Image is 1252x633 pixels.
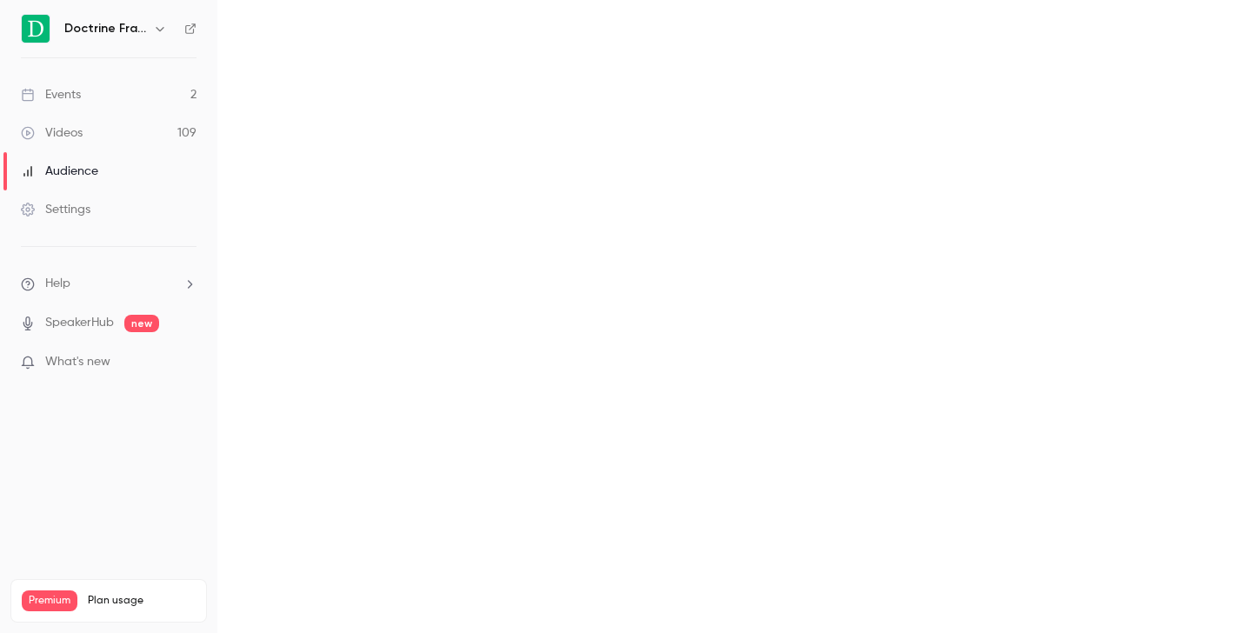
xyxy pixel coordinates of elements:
[22,590,77,611] span: Premium
[124,315,159,332] span: new
[21,201,90,218] div: Settings
[176,355,196,370] iframe: Noticeable Trigger
[64,20,146,37] h6: Doctrine France
[22,15,50,43] img: Doctrine France
[45,275,70,293] span: Help
[21,163,98,180] div: Audience
[21,275,196,293] li: help-dropdown-opener
[21,86,81,103] div: Events
[45,314,114,332] a: SpeakerHub
[21,124,83,142] div: Videos
[88,594,196,608] span: Plan usage
[45,353,110,371] span: What's new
